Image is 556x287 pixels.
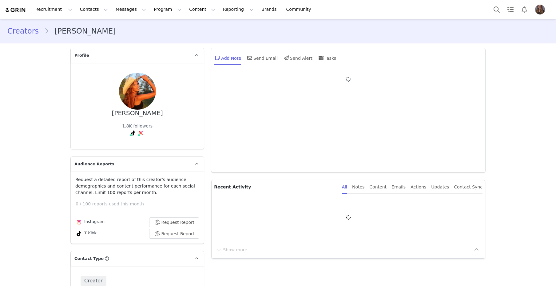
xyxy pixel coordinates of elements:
[185,2,219,16] button: Content
[75,176,199,196] p: Request a detailed report of this creator's audience demographics and content performance for eac...
[342,180,347,194] div: All
[219,2,257,16] button: Reporting
[369,180,387,194] div: Content
[283,2,318,16] a: Community
[149,229,200,239] button: Request Report
[76,2,112,16] button: Contacts
[214,180,337,194] p: Recent Activity
[215,245,248,255] button: Show more
[431,180,449,194] div: Updates
[317,51,336,65] div: Tasks
[81,276,106,286] span: Creator
[122,123,153,129] div: 1.8K followers
[214,51,241,65] div: Add Note
[149,217,200,227] button: Request Report
[518,2,531,16] button: Notifications
[112,110,163,117] div: [PERSON_NAME]
[352,180,364,194] div: Notes
[5,7,26,13] img: grin logo
[258,2,282,16] a: Brands
[112,2,150,16] button: Messages
[139,131,144,135] img: instagram.svg
[490,2,503,16] button: Search
[150,2,185,16] button: Program
[74,161,114,167] span: Audience Reports
[411,180,426,194] div: Actions
[246,51,278,65] div: Send Email
[75,230,97,237] div: TikTok
[32,2,76,16] button: Recruitment
[119,73,156,110] img: 336f6d5f-5039-4820-9a46-65e7ebd9b5b5.jpg
[454,180,483,194] div: Contact Sync
[535,5,545,14] img: d340f7d0-716b-4a82-b122-c821b40d4450.jpg
[77,220,81,225] img: instagram.svg
[74,52,89,59] span: Profile
[283,51,312,65] div: Send Alert
[391,180,406,194] div: Emails
[75,219,105,226] div: Instagram
[504,2,517,16] a: Tasks
[7,26,44,37] a: Creators
[531,5,551,14] button: Profile
[74,256,104,262] span: Contact Type
[76,201,204,207] p: 0 / 100 reports used this month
